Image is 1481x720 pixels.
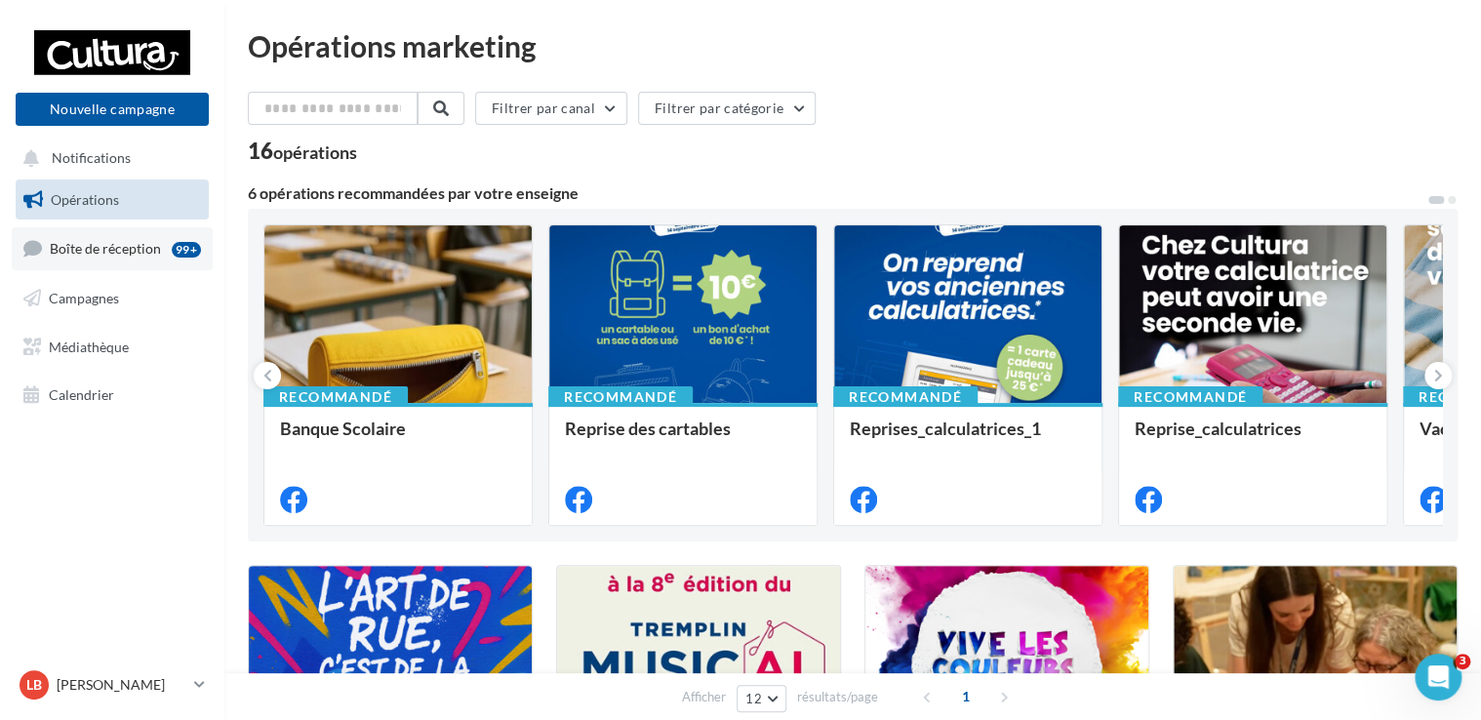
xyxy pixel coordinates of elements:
[16,93,209,126] button: Nouvelle campagne
[833,386,978,408] div: Recommandé
[797,688,878,706] span: résultats/page
[737,685,786,712] button: 12
[49,386,114,403] span: Calendrier
[1118,386,1262,408] div: Recommandé
[1455,654,1470,669] span: 3
[682,688,726,706] span: Afficher
[548,386,693,408] div: Recommandé
[248,31,1458,60] div: Opérations marketing
[49,290,119,306] span: Campagnes
[57,675,186,695] p: [PERSON_NAME]
[565,419,801,458] div: Reprise des cartables
[49,338,129,354] span: Médiathèque
[745,691,762,706] span: 12
[51,191,119,208] span: Opérations
[16,666,209,703] a: LB [PERSON_NAME]
[1135,419,1371,458] div: Reprise_calculatrices
[1415,654,1461,700] iframe: Intercom live chat
[12,278,213,319] a: Campagnes
[248,140,357,162] div: 16
[273,143,357,161] div: opérations
[263,386,408,408] div: Recommandé
[638,92,816,125] button: Filtrer par catégorie
[12,327,213,368] a: Médiathèque
[12,180,213,220] a: Opérations
[50,240,161,257] span: Boîte de réception
[12,375,213,416] a: Calendrier
[52,150,131,167] span: Notifications
[850,419,1086,458] div: Reprises_calculatrices_1
[26,675,42,695] span: LB
[950,681,981,712] span: 1
[280,419,516,458] div: Banque Scolaire
[172,242,201,258] div: 99+
[12,227,213,269] a: Boîte de réception99+
[475,92,627,125] button: Filtrer par canal
[248,185,1426,201] div: 6 opérations recommandées par votre enseigne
